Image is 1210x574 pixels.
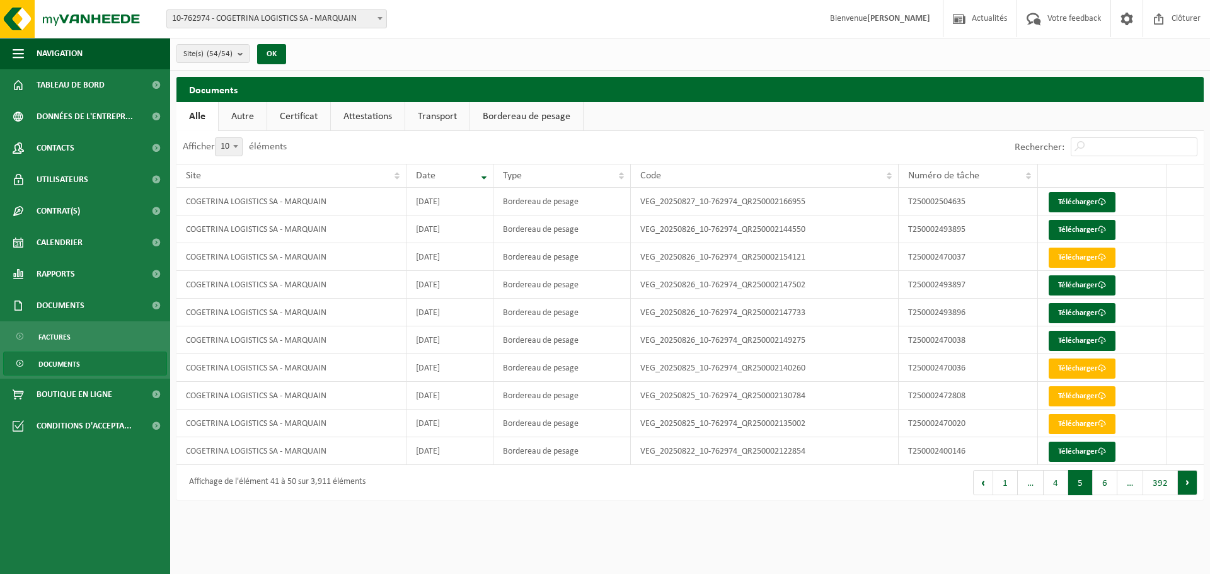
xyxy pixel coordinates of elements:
[1068,470,1093,495] button: 5
[899,243,1038,271] td: T250002470037
[176,271,406,299] td: COGETRINA LOGISTICS SA - MARQUAIN
[176,382,406,410] td: COGETRINA LOGISTICS SA - MARQUAIN
[176,437,406,465] td: COGETRINA LOGISTICS SA - MARQUAIN
[176,243,406,271] td: COGETRINA LOGISTICS SA - MARQUAIN
[37,258,75,290] span: Rapports
[183,45,233,64] span: Site(s)
[406,188,494,215] td: [DATE]
[899,437,1038,465] td: T250002400146
[493,410,631,437] td: Bordereau de pesage
[1015,142,1064,152] label: Rechercher:
[37,164,88,195] span: Utilisateurs
[899,299,1038,326] td: T250002493896
[1117,470,1143,495] span: …
[176,77,1204,101] h2: Documents
[493,382,631,410] td: Bordereau de pesage
[899,382,1038,410] td: T250002472808
[3,324,167,348] a: Factures
[899,215,1038,243] td: T250002493895
[176,44,250,63] button: Site(s)(54/54)
[493,299,631,326] td: Bordereau de pesage
[493,271,631,299] td: Bordereau de pesage
[631,326,899,354] td: VEG_20250826_10-762974_QR250002149275
[176,326,406,354] td: COGETRINA LOGISTICS SA - MARQUAIN
[37,101,133,132] span: Données de l'entrepr...
[37,195,80,227] span: Contrat(s)
[186,171,201,181] span: Site
[631,382,899,410] td: VEG_20250825_10-762974_QR250002130784
[493,437,631,465] td: Bordereau de pesage
[1049,275,1115,296] a: Télécharger
[406,243,494,271] td: [DATE]
[37,379,112,410] span: Boutique en ligne
[1178,470,1197,495] button: Next
[993,470,1018,495] button: 1
[631,354,899,382] td: VEG_20250825_10-762974_QR250002140260
[37,38,83,69] span: Navigation
[631,299,899,326] td: VEG_20250826_10-762974_QR250002147733
[1049,386,1115,406] a: Télécharger
[176,299,406,326] td: COGETRINA LOGISTICS SA - MARQUAIN
[631,243,899,271] td: VEG_20250826_10-762974_QR250002154121
[899,188,1038,215] td: T250002504635
[899,326,1038,354] td: T250002470038
[37,132,74,164] span: Contacts
[1093,470,1117,495] button: 6
[867,14,930,23] strong: [PERSON_NAME]
[215,137,243,156] span: 10
[416,171,435,181] span: Date
[1049,442,1115,462] a: Télécharger
[37,69,105,101] span: Tableau de bord
[331,102,405,131] a: Attestations
[493,326,631,354] td: Bordereau de pesage
[176,215,406,243] td: COGETRINA LOGISTICS SA - MARQUAIN
[1049,220,1115,240] a: Télécharger
[406,382,494,410] td: [DATE]
[406,326,494,354] td: [DATE]
[406,437,494,465] td: [DATE]
[176,354,406,382] td: COGETRINA LOGISTICS SA - MARQUAIN
[493,354,631,382] td: Bordereau de pesage
[1049,414,1115,434] a: Télécharger
[3,352,167,376] a: Documents
[219,102,267,131] a: Autre
[406,215,494,243] td: [DATE]
[493,215,631,243] td: Bordereau de pesage
[899,354,1038,382] td: T250002470036
[1049,331,1115,351] a: Télécharger
[1143,470,1178,495] button: 392
[405,102,470,131] a: Transport
[631,215,899,243] td: VEG_20250826_10-762974_QR250002144550
[1018,470,1044,495] span: …
[631,188,899,215] td: VEG_20250827_10-762974_QR250002166955
[257,44,286,64] button: OK
[1049,192,1115,212] a: Télécharger
[166,9,387,28] span: 10-762974 - COGETRINA LOGISTICS SA - MARQUAIN
[176,102,218,131] a: Alle
[640,171,661,181] span: Code
[899,271,1038,299] td: T250002493897
[470,102,583,131] a: Bordereau de pesage
[216,138,242,156] span: 10
[493,188,631,215] td: Bordereau de pesage
[631,437,899,465] td: VEG_20250822_10-762974_QR250002122854
[37,290,84,321] span: Documents
[37,227,83,258] span: Calendrier
[503,171,522,181] span: Type
[1049,303,1115,323] a: Télécharger
[207,50,233,58] count: (54/54)
[1044,470,1068,495] button: 4
[406,410,494,437] td: [DATE]
[267,102,330,131] a: Certificat
[38,352,80,376] span: Documents
[1049,359,1115,379] a: Télécharger
[899,410,1038,437] td: T250002470020
[176,410,406,437] td: COGETRINA LOGISTICS SA - MARQUAIN
[176,188,406,215] td: COGETRINA LOGISTICS SA - MARQUAIN
[37,410,132,442] span: Conditions d'accepta...
[38,325,71,349] span: Factures
[631,410,899,437] td: VEG_20250825_10-762974_QR250002135002
[631,271,899,299] td: VEG_20250826_10-762974_QR250002147502
[406,354,494,382] td: [DATE]
[908,171,979,181] span: Numéro de tâche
